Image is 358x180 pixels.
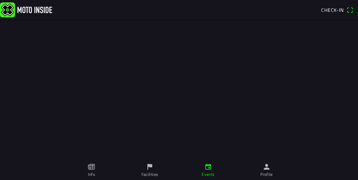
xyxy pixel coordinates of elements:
[321,6,344,14] span: Check-in
[146,163,154,171] ion-icon: flag
[88,171,95,178] ion-label: Info
[318,4,357,16] a: Check-inqr scanner
[88,163,95,171] ion-icon: paper
[141,171,158,178] ion-label: Facilities
[204,163,212,171] ion-icon: calendar
[263,163,270,171] ion-icon: person
[202,171,214,178] ion-label: Events
[260,171,273,178] ion-label: Profile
